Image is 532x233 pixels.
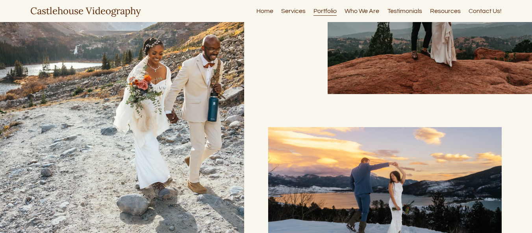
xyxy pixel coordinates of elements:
a: Services [281,6,306,16]
a: Portfolio [313,6,337,16]
a: Who We Are [345,6,379,16]
a: Contact Us! [469,6,502,16]
a: Castlehouse Videography [30,5,141,17]
a: Testimonials [387,6,422,16]
a: Resources [430,6,461,16]
a: Home [256,6,273,16]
